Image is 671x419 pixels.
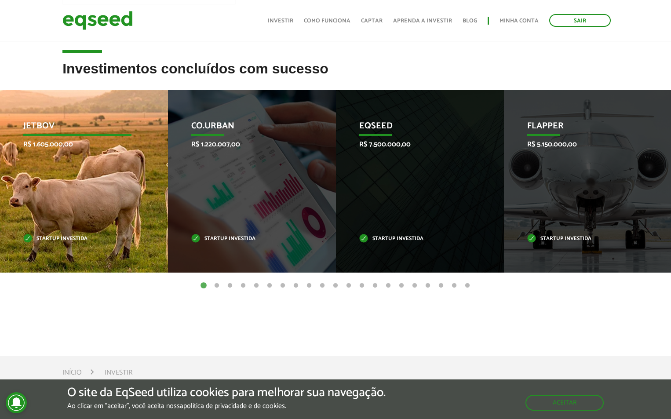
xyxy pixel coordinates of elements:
[67,386,386,400] h5: O site da EqSeed utiliza cookies para melhorar sua navegação.
[359,140,467,149] p: R$ 7.500.000,00
[191,121,299,136] p: Co.Urban
[525,395,604,411] button: Aceitar
[423,281,432,290] button: 18 of 21
[191,140,299,149] p: R$ 1.220.007,00
[331,281,340,290] button: 11 of 21
[318,281,327,290] button: 10 of 21
[23,121,131,136] p: JetBov
[292,281,300,290] button: 8 of 21
[384,281,393,290] button: 15 of 21
[212,281,221,290] button: 2 of 21
[191,237,299,241] p: Startup investida
[397,281,406,290] button: 16 of 21
[361,18,383,24] a: Captar
[62,369,82,376] a: Início
[527,140,635,149] p: R$ 5.150.000,00
[450,281,459,290] button: 20 of 21
[23,237,131,241] p: Startup investida
[304,18,350,24] a: Como funciona
[463,18,477,24] a: Blog
[305,281,314,290] button: 9 of 21
[268,18,293,24] a: Investir
[62,61,609,90] h2: Investimentos concluídos com sucesso
[463,281,472,290] button: 21 of 21
[359,121,467,136] p: EqSeed
[265,281,274,290] button: 6 of 21
[252,281,261,290] button: 5 of 21
[105,367,132,379] li: Investir
[527,121,635,136] p: Flapper
[500,18,539,24] a: Minha conta
[67,402,386,410] p: Ao clicar em "aceitar", você aceita nossa .
[410,281,419,290] button: 17 of 21
[199,281,208,290] button: 1 of 21
[62,9,133,32] img: EqSeed
[278,281,287,290] button: 7 of 21
[344,281,353,290] button: 12 of 21
[239,281,248,290] button: 4 of 21
[371,281,379,290] button: 14 of 21
[357,281,366,290] button: 13 of 21
[359,237,467,241] p: Startup investida
[437,281,445,290] button: 19 of 21
[183,403,285,410] a: política de privacidade e de cookies
[23,140,131,149] p: R$ 1.605.000,00
[527,237,635,241] p: Startup investida
[226,281,234,290] button: 3 of 21
[549,14,611,27] a: Sair
[393,18,452,24] a: Aprenda a investir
